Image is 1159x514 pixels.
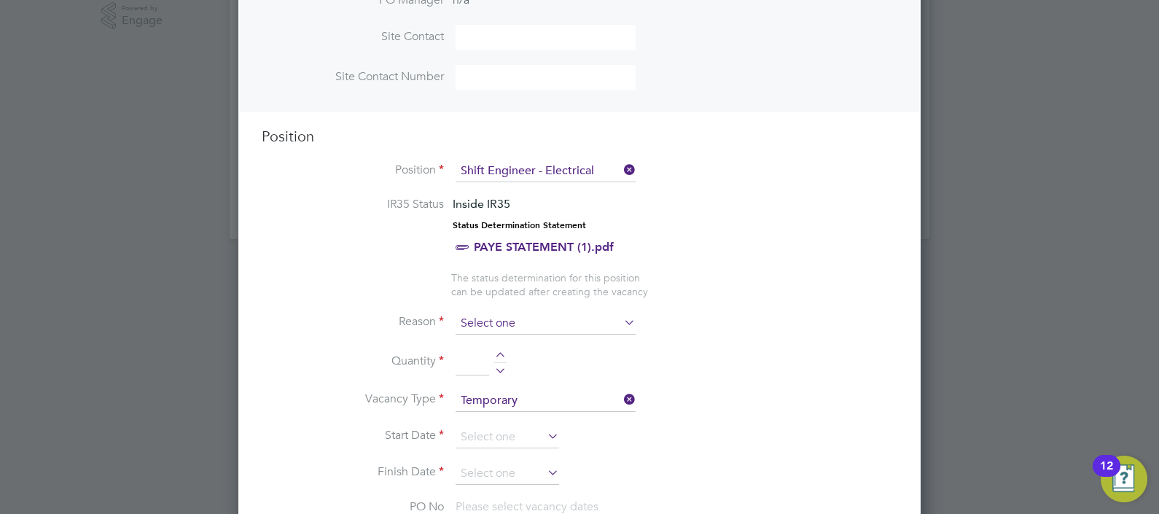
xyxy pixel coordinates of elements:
[456,427,559,448] input: Select one
[262,464,444,480] label: Finish Date
[262,197,444,212] label: IR35 Status
[451,271,648,297] span: The status determination for this position can be updated after creating the vacancy
[262,392,444,407] label: Vacancy Type
[453,197,510,211] span: Inside IR35
[456,463,559,485] input: Select one
[456,390,636,412] input: Select one
[262,163,444,178] label: Position
[1101,456,1147,502] button: Open Resource Center, 12 new notifications
[262,314,444,330] label: Reason
[262,428,444,443] label: Start Date
[474,240,614,254] a: PAYE STATEMENT (1).pdf
[1100,466,1113,485] div: 12
[456,160,636,182] input: Search for...
[262,127,897,146] h3: Position
[453,220,586,230] strong: Status Determination Statement
[262,29,444,44] label: Site Contact
[262,354,444,369] label: Quantity
[262,69,444,85] label: Site Contact Number
[456,499,598,514] span: Please select vacancy dates
[456,313,636,335] input: Select one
